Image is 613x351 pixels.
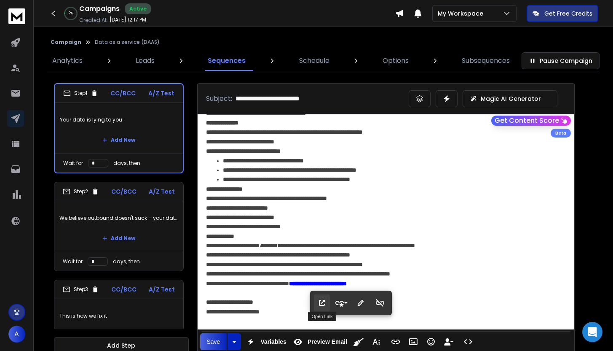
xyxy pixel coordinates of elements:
button: Emoticons [423,333,439,350]
p: A/Z Test [149,187,175,196]
p: days, then [113,258,140,265]
div: Open Link [308,312,336,321]
button: Insert Unsubscribe Link [441,333,457,350]
p: Wait for [63,160,83,167]
a: Schedule [294,51,335,71]
p: Your data is lying to you [60,108,178,132]
div: Active [125,3,151,14]
p: Get Free Credits [544,9,592,18]
button: Add New [96,132,142,148]
button: Insert Link (⌘K) [388,333,404,350]
button: Unlink [372,294,388,311]
button: Add New [96,230,142,247]
li: Step1CC/BCCA/Z TestYour data is lying to youAdd NewWait fordays, then [54,83,184,173]
button: Get Content Score [491,116,571,126]
button: Save [200,333,227,350]
div: Open Intercom Messenger [582,322,602,342]
div: Step 3 [63,286,99,293]
button: Add New [96,328,142,345]
button: Insert Image (⌘P) [405,333,421,350]
a: Options [377,51,414,71]
button: Campaign [51,39,81,46]
p: Schedule [299,56,329,66]
li: Step2CC/BCCA/Z TestWe believe outbound doesn't suck – your data doesAdd NewWait fordays, then [54,182,184,271]
div: Beta [551,129,571,138]
p: 2 % [69,11,73,16]
p: [DATE] 12:17 PM [110,16,146,23]
button: Magic AI Generator [463,90,557,107]
div: Step 1 [63,89,98,97]
p: Options [383,56,409,66]
p: This is how we fix it [59,304,178,328]
p: Data as a service (DAAS) [95,39,160,46]
div: Step 2 [63,188,99,195]
p: CC/BCC [111,285,137,294]
p: Subsequences [462,56,510,66]
button: Clean HTML [351,333,367,350]
a: Analytics [47,51,88,71]
p: Subject: [206,94,232,104]
p: CC/BCC [111,187,137,196]
a: Subsequences [457,51,515,71]
button: Variables [243,333,288,350]
button: Code View [460,333,476,350]
a: Leads [131,51,160,71]
img: logo [8,8,25,24]
p: Magic AI Generator [481,94,541,103]
p: Analytics [52,56,83,66]
p: My Workspace [438,9,487,18]
span: Variables [259,338,288,346]
span: Preview Email [306,338,349,346]
p: We believe outbound doesn't suck – your data does [59,206,178,230]
p: A/Z Test [149,285,175,294]
p: Leads [136,56,155,66]
p: Sequences [208,56,246,66]
button: A [8,326,25,343]
h1: Campaigns [79,4,120,14]
button: Preview Email [290,333,349,350]
p: Created At: [79,17,108,24]
a: Sequences [203,51,251,71]
p: A/Z Test [148,89,174,97]
p: days, then [113,160,140,167]
button: Get Free Credits [527,5,598,22]
button: More Text [368,333,384,350]
button: Pause Campaign [522,52,600,69]
p: CC/BCC [110,89,136,97]
p: Wait for [63,258,83,265]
